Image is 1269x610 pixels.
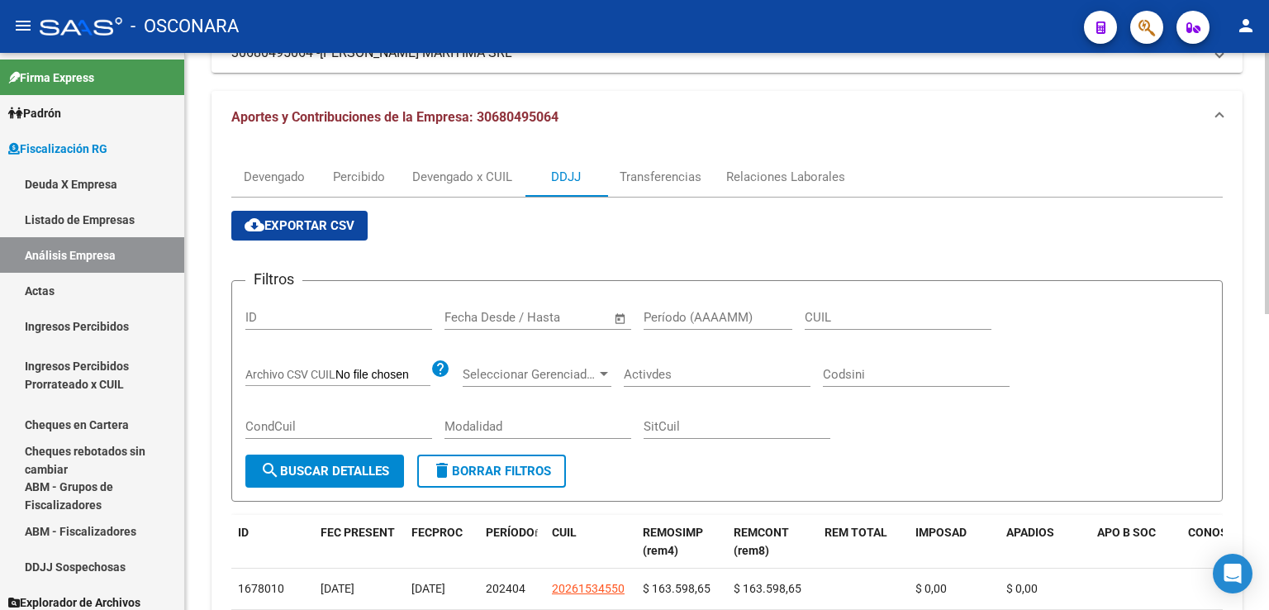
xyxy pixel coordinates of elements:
span: Seleccionar Gerenciador [463,367,596,382]
button: Open calendar [611,309,630,328]
mat-icon: cloud_download [245,215,264,235]
button: Buscar Detalles [245,455,404,488]
datatable-header-cell: PERÍODO [479,515,545,569]
span: FECPROC [411,526,463,539]
span: Buscar Detalles [260,464,389,479]
datatable-header-cell: REM TOTAL [818,515,909,569]
span: ID [238,526,249,539]
span: $ 0,00 [1006,582,1038,595]
div: Percibido [333,168,385,186]
span: APADIOS [1006,526,1054,539]
span: Firma Express [8,69,94,87]
mat-expansion-panel-header: 30680495064 -[PERSON_NAME] MARITIMA SRL [211,33,1243,73]
span: 1678010 [238,582,284,595]
mat-icon: help [430,359,450,379]
span: $ 0,00 [915,582,947,595]
datatable-header-cell: IMPOSAD [909,515,1000,569]
span: CUIL [552,526,577,539]
div: Transferencias [620,168,701,186]
datatable-header-cell: FEC PRESENT [314,515,405,569]
datatable-header-cell: REMCONT (rem8) [727,515,818,569]
datatable-header-cell: FECPROC [405,515,479,569]
span: PERÍODO [486,526,535,539]
mat-icon: search [260,460,280,480]
span: Padrón [8,104,61,122]
span: [DATE] [321,582,354,595]
input: Archivo CSV CUIL [335,368,430,383]
span: [PERSON_NAME] MARITIMA SRL [320,44,512,62]
span: - OSCONARA [131,8,239,45]
div: Open Intercom Messenger [1213,554,1252,593]
mat-icon: menu [13,16,33,36]
span: APO B SOC [1097,526,1156,539]
span: [DATE] [411,582,445,595]
mat-panel-title: 30680495064 - [231,44,1203,62]
datatable-header-cell: ID [231,515,314,569]
mat-icon: delete [432,460,452,480]
div: Relaciones Laborales [726,168,845,186]
mat-icon: person [1236,16,1256,36]
span: 202404 [486,582,525,595]
datatable-header-cell: APADIOS [1000,515,1091,569]
datatable-header-cell: APO B SOC [1091,515,1181,569]
div: DDJJ [551,168,581,186]
div: Devengado x CUIL [412,168,512,186]
datatable-header-cell: CUIL [545,515,636,569]
span: $ 163.598,65 [734,582,801,595]
span: 20261534550 [552,582,625,595]
span: CONOS [1188,526,1228,539]
span: Exportar CSV [245,218,354,233]
mat-expansion-panel-header: Aportes y Contribuciones de la Empresa: 30680495064 [211,91,1243,144]
datatable-header-cell: REMOSIMP (rem4) [636,515,727,569]
button: Exportar CSV [231,211,368,241]
span: Borrar Filtros [432,464,551,479]
span: FEC PRESENT [321,526,395,539]
span: $ 163.598,65 [643,582,711,595]
div: Devengado [244,168,305,186]
span: IMPOSAD [915,526,967,539]
input: Start date [444,310,498,325]
button: Borrar Filtros [417,455,566,488]
span: Fiscalización RG [8,140,107,158]
span: REMCONT (rem8) [734,526,789,558]
h3: Filtros [245,268,302,291]
span: REMOSIMP (rem4) [643,526,703,558]
span: Archivo CSV CUIL [245,368,335,381]
input: End date [513,310,593,325]
span: Aportes y Contribuciones de la Empresa: 30680495064 [231,109,558,125]
span: REM TOTAL [825,526,887,539]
